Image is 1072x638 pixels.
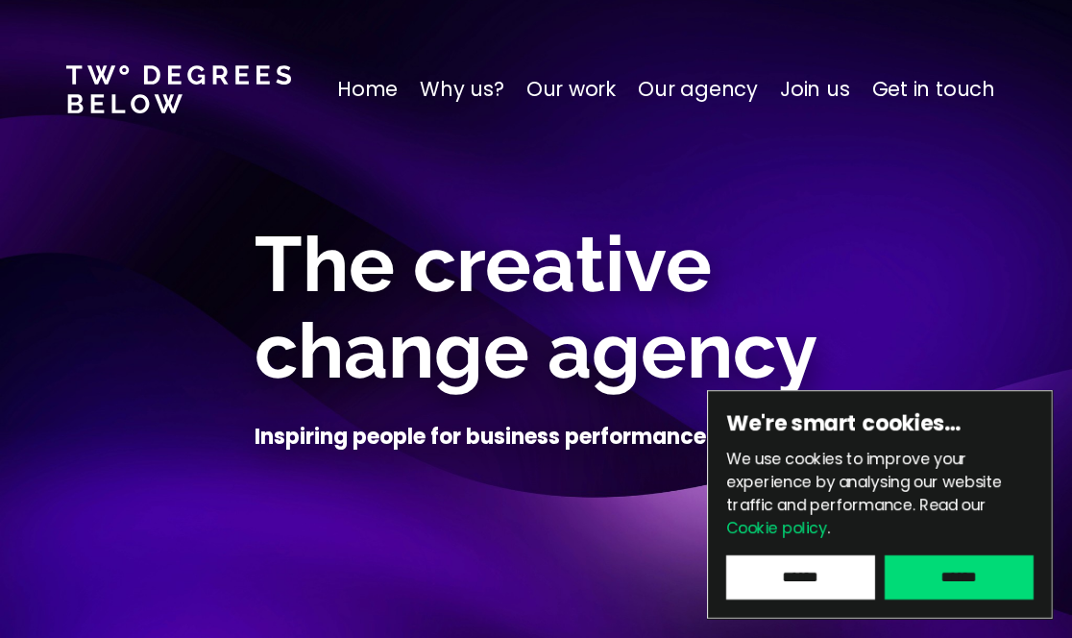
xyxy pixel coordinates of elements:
span: The creative change agency [255,219,817,396]
span: Read our . [726,494,987,539]
h6: We're smart cookies… [726,409,1034,438]
a: Home [337,74,398,105]
a: Our agency [638,74,758,105]
a: Why us? [420,74,504,105]
a: Get in touch [872,74,995,105]
a: Cookie policy [726,517,827,539]
h4: Inspiring people for business performance. [255,423,712,452]
a: Join us [780,74,850,105]
a: Our work [526,74,616,105]
p: We use cookies to improve your experience by analysing our website traffic and performance. [726,448,1034,540]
